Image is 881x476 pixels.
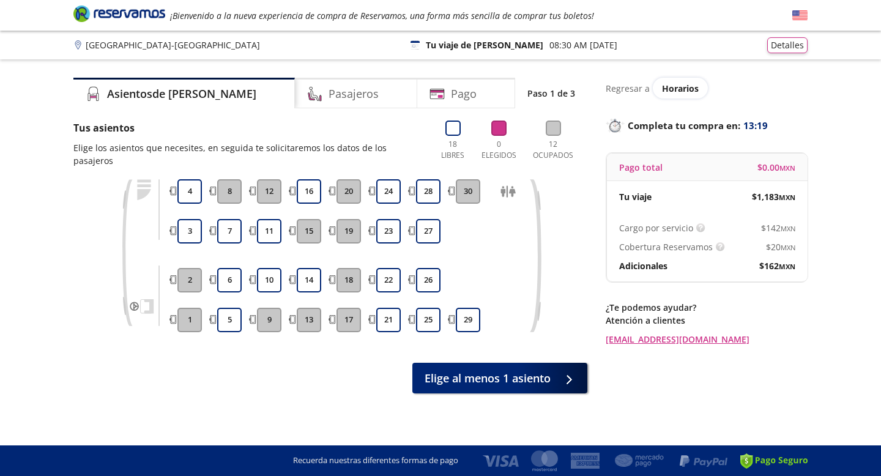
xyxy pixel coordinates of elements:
[73,4,165,23] i: Brand Logo
[451,86,477,102] h4: Pago
[619,221,693,234] p: Cargo por servicio
[73,121,424,135] p: Tus asientos
[606,78,808,99] div: Regresar a ver horarios
[779,193,795,202] small: MXN
[336,308,361,332] button: 17
[217,179,242,204] button: 8
[170,10,594,21] em: ¡Bienvenido a la nueva experiencia de compra de Reservamos, una forma más sencilla de comprar tus...
[619,190,652,203] p: Tu viaje
[297,219,321,244] button: 15
[757,161,795,174] span: $ 0.00
[73,4,165,26] a: Brand Logo
[257,308,281,332] button: 9
[257,179,281,204] button: 12
[779,262,795,271] small: MXN
[416,179,441,204] button: 28
[743,119,768,133] span: 13:19
[336,179,361,204] button: 20
[456,308,480,332] button: 29
[619,259,667,272] p: Adicionales
[619,161,663,174] p: Pago total
[376,268,401,292] button: 22
[767,37,808,53] button: Detalles
[257,219,281,244] button: 11
[329,86,379,102] h4: Pasajeros
[781,243,795,252] small: MXN
[177,268,202,292] button: 2
[606,82,650,95] p: Regresar a
[412,363,587,393] button: Elige al menos 1 asiento
[217,268,242,292] button: 6
[177,219,202,244] button: 3
[759,259,795,272] span: $ 162
[606,301,808,314] p: ¿Te podemos ayudar?
[766,240,795,253] span: $ 20
[619,240,713,253] p: Cobertura Reservamos
[217,219,242,244] button: 7
[662,83,699,94] span: Horarios
[73,141,424,167] p: Elige los asientos que necesites, en seguida te solicitaremos los datos de los pasajeros
[456,179,480,204] button: 30
[781,224,795,233] small: MXN
[606,117,808,134] p: Completa tu compra en :
[416,219,441,244] button: 27
[528,139,578,161] p: 12 Ocupados
[336,268,361,292] button: 18
[177,308,202,332] button: 1
[792,8,808,23] button: English
[426,39,543,51] p: Tu viaje de [PERSON_NAME]
[297,179,321,204] button: 16
[293,455,458,467] p: Recuerda nuestras diferentes formas de pago
[478,139,519,161] p: 0 Elegidos
[376,179,401,204] button: 24
[376,308,401,332] button: 21
[779,163,795,173] small: MXN
[107,86,256,102] h4: Asientos de [PERSON_NAME]
[177,179,202,204] button: 4
[86,39,260,51] p: [GEOGRAPHIC_DATA] - [GEOGRAPHIC_DATA]
[752,190,795,203] span: $ 1,183
[257,268,281,292] button: 10
[606,333,808,346] a: [EMAIL_ADDRESS][DOMAIN_NAME]
[527,87,575,100] p: Paso 1 de 3
[425,370,551,387] span: Elige al menos 1 asiento
[336,219,361,244] button: 19
[436,139,469,161] p: 18 Libres
[217,308,242,332] button: 5
[416,268,441,292] button: 26
[761,221,795,234] span: $ 142
[549,39,617,51] p: 08:30 AM [DATE]
[297,268,321,292] button: 14
[297,308,321,332] button: 13
[606,314,808,327] p: Atención a clientes
[376,219,401,244] button: 23
[416,308,441,332] button: 25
